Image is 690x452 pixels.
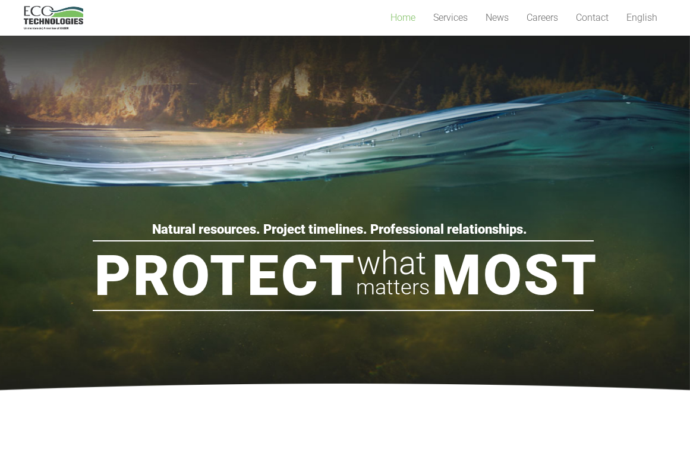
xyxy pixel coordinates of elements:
[356,271,430,303] rs-layer: matters
[24,6,83,30] a: logo_EcoTech_ASDR_RGB
[626,12,657,23] span: English
[433,12,468,23] span: Services
[390,12,415,23] span: Home
[94,248,357,304] rs-layer: Protect
[357,247,426,280] rs-layer: what
[576,12,609,23] span: Contact
[527,12,558,23] span: Careers
[152,223,527,236] rs-layer: Natural resources. Project timelines. Professional relationships.
[432,247,598,303] rs-layer: Most
[486,12,509,23] span: News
